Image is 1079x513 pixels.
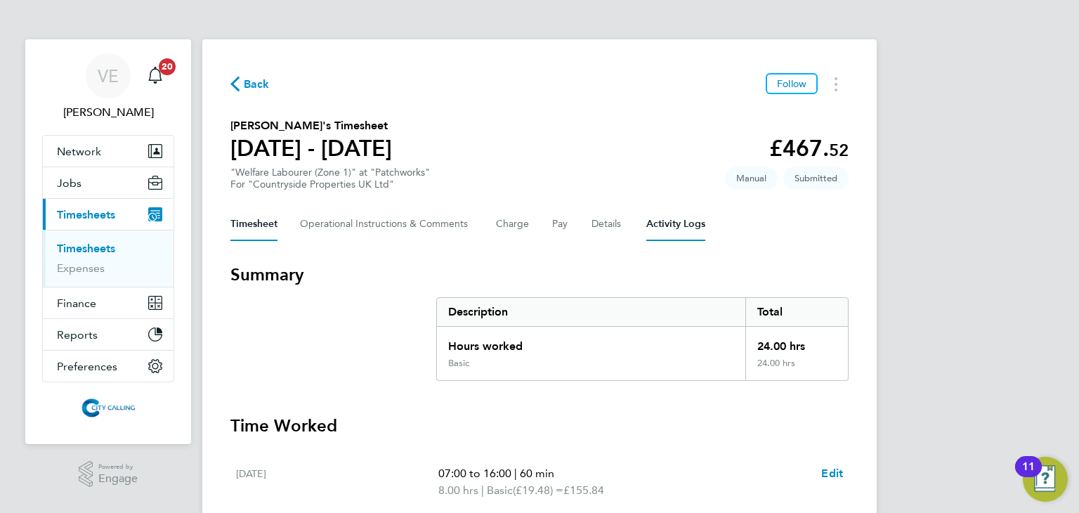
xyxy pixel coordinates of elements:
[438,483,478,497] span: 8.00 hrs
[230,75,270,93] button: Back
[43,287,174,318] button: Finance
[646,207,705,241] button: Activity Logs
[230,134,392,162] h1: [DATE] - [DATE]
[230,178,430,190] div: For "Countryside Properties UK Ltd"
[57,360,117,373] span: Preferences
[141,53,169,98] a: 20
[230,415,849,437] h3: Time Worked
[230,117,392,134] h2: [PERSON_NAME]'s Timesheet
[821,465,843,482] a: Edit
[1023,457,1068,502] button: Open Resource Center, 11 new notifications
[1022,467,1035,485] div: 11
[57,297,96,310] span: Finance
[552,207,569,241] button: Pay
[43,136,174,167] button: Network
[520,467,554,480] span: 60 min
[57,176,81,190] span: Jobs
[57,328,98,342] span: Reports
[300,207,473,241] button: Operational Instructions & Comments
[78,396,138,419] img: citycalling-logo-retina.png
[79,461,138,488] a: Powered byEngage
[725,167,778,190] span: This timesheet was manually created.
[43,199,174,230] button: Timesheets
[496,207,530,241] button: Charge
[436,297,849,381] div: Summary
[823,73,849,95] button: Timesheets Menu
[42,104,174,121] span: Valeria Erdos
[43,351,174,382] button: Preferences
[230,264,849,286] h3: Summary
[487,482,513,499] span: Basic
[42,53,174,121] a: VE[PERSON_NAME]
[57,208,115,221] span: Timesheets
[821,467,843,480] span: Edit
[783,167,849,190] span: This timesheet is Submitted.
[448,358,469,369] div: Basic
[745,358,848,380] div: 24.00 hrs
[438,467,511,480] span: 07:00 to 16:00
[829,140,849,160] span: 52
[98,461,138,473] span: Powered by
[769,135,849,162] app-decimal: £467.
[437,298,745,326] div: Description
[766,73,818,94] button: Follow
[514,467,517,480] span: |
[25,39,191,444] nav: Main navigation
[42,396,174,419] a: Go to home page
[437,327,745,358] div: Hours worked
[98,67,119,85] span: VE
[43,167,174,198] button: Jobs
[745,327,848,358] div: 24.00 hrs
[244,76,270,93] span: Back
[98,473,138,485] span: Engage
[563,483,604,497] span: £155.84
[43,319,174,350] button: Reports
[57,242,115,255] a: Timesheets
[57,145,101,158] span: Network
[236,465,438,499] div: [DATE]
[159,58,176,75] span: 20
[43,230,174,287] div: Timesheets
[745,298,848,326] div: Total
[481,483,484,497] span: |
[230,167,430,190] div: "Welfare Labourer (Zone 1)" at "Patchworks"
[230,207,277,241] button: Timesheet
[591,207,624,241] button: Details
[57,261,105,275] a: Expenses
[777,77,806,90] span: Follow
[513,483,563,497] span: (£19.48) =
